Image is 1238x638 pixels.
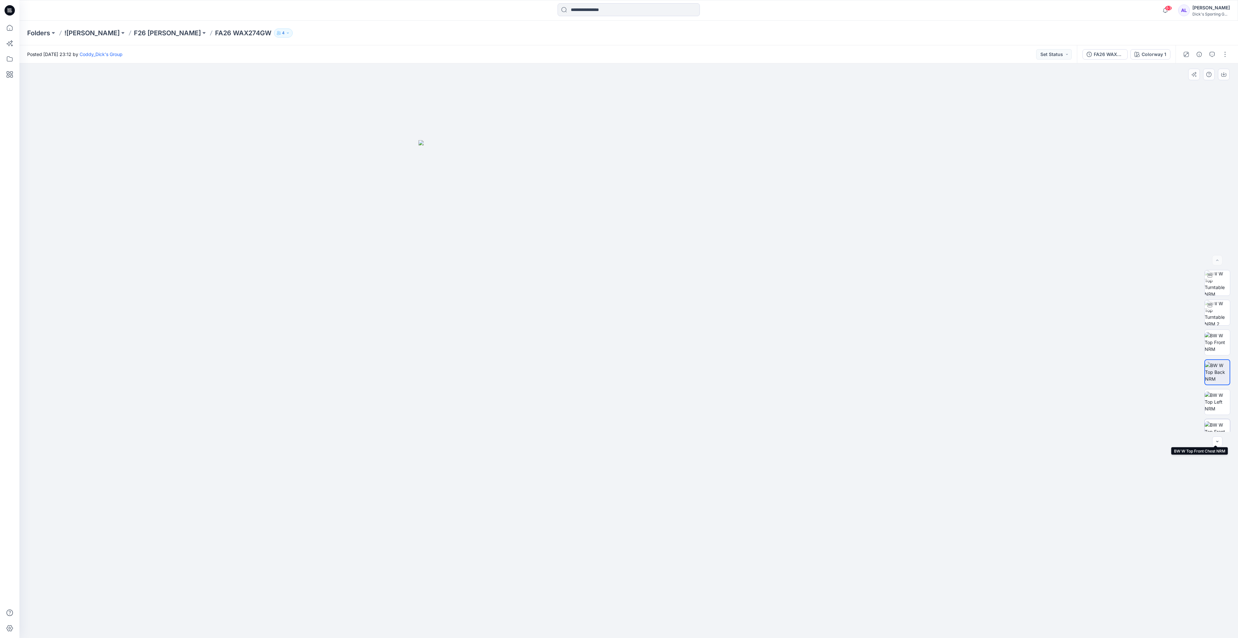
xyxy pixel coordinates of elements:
[1192,12,1230,17] div: Dick's Sporting G...
[274,28,293,38] button: 4
[1205,421,1230,442] img: BW W Top Front Chest NRM
[1094,51,1124,58] div: FA26 WAX274GW
[215,28,271,38] p: FA26 WAX274GW
[134,28,201,38] a: F26 [PERSON_NAME]
[1205,332,1230,353] img: BW W Top Front NRM
[1205,392,1230,412] img: BW W Top Left NRM
[1205,270,1230,296] img: BW W Top Turntable NRM
[1178,5,1190,16] div: AL
[1205,300,1230,325] img: BW W Top Turntable NRM 2
[1192,4,1230,12] div: [PERSON_NAME]
[64,28,120,38] a: ![PERSON_NAME]
[418,140,839,638] img: eyJhbGciOiJIUzI1NiIsImtpZCI6IjAiLCJzbHQiOiJzZXMiLCJ0eXAiOiJKV1QifQ.eyJkYXRhIjp7InR5cGUiOiJzdG9yYW...
[1142,51,1166,58] div: Colorway 1
[1194,49,1204,60] button: Details
[1165,6,1172,11] span: 63
[1205,362,1230,382] img: BW W Top Back NRM
[1130,49,1170,60] button: Colorway 1
[27,51,123,58] span: Posted [DATE] 23:12 by
[80,51,123,57] a: Coddy_Dick's Group
[1082,49,1128,60] button: FA26 WAX274GW
[282,29,285,37] p: 4
[27,28,50,38] a: Folders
